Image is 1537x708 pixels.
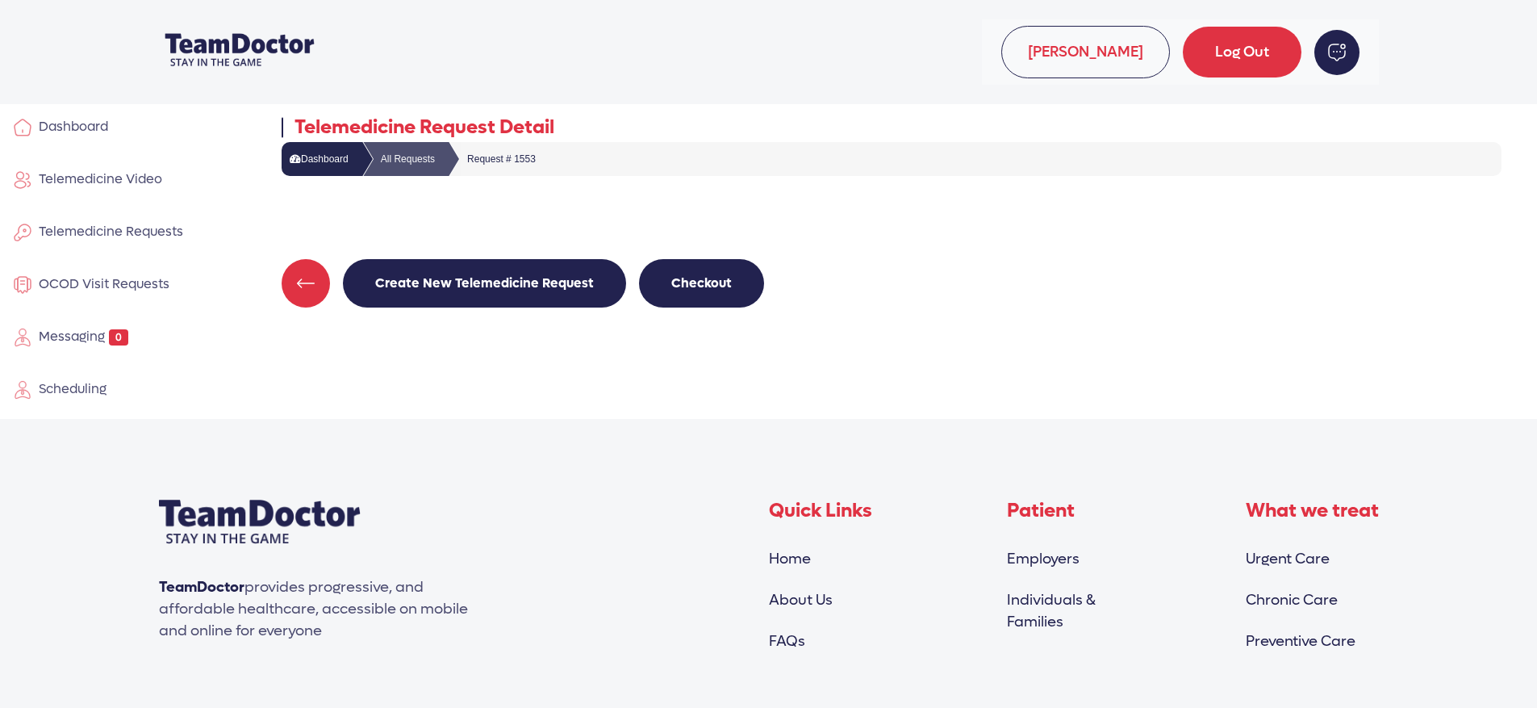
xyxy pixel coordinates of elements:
[435,142,536,176] li: Request # 1553
[1007,591,1096,631] a: Individuals &Families
[282,116,554,140] h2: Telemedicine Request Detail
[349,142,435,176] a: All Requests
[769,632,805,651] a: FAQs
[282,142,349,176] a: Dashboard
[32,275,169,292] span: OCOD Visit Requests
[13,170,32,190] img: user.svg
[639,259,764,308] button: Checkout
[1246,632,1355,651] a: Preventive Care
[32,170,162,187] span: Telemedicine Video
[769,550,811,568] a: Home
[1007,550,1080,568] a: Employers
[13,275,32,295] img: membership.svg
[1314,30,1359,75] img: noti-msg.svg
[13,223,32,242] img: key.svg
[13,328,32,347] img: employe.svg
[1246,500,1379,543] h4: What we treat
[297,279,315,288] img: left button
[32,380,107,397] span: Scheduling
[159,578,244,597] span: TeamDoctor
[769,500,1008,543] h4: Quick Links
[13,118,32,137] img: home.svg
[1246,591,1338,610] a: Chronic Care
[1183,27,1301,78] a: Log Out
[1246,550,1330,568] a: Urgent Care
[13,380,32,400] img: employe.svg
[32,118,108,135] span: Dashboard
[159,563,482,661] p: provides progressive, and affordable healthcare, accessible on mobile and online for everyone
[32,223,183,240] span: Telemedicine Requests
[1001,26,1170,78] span: [PERSON_NAME]
[32,328,105,345] span: Messaging
[109,329,128,346] span: 0
[769,591,833,610] a: About Us
[1007,500,1246,543] h4: Patient
[159,500,361,544] img: Team doctor Logo
[343,259,626,308] button: Create New Telemedicine Request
